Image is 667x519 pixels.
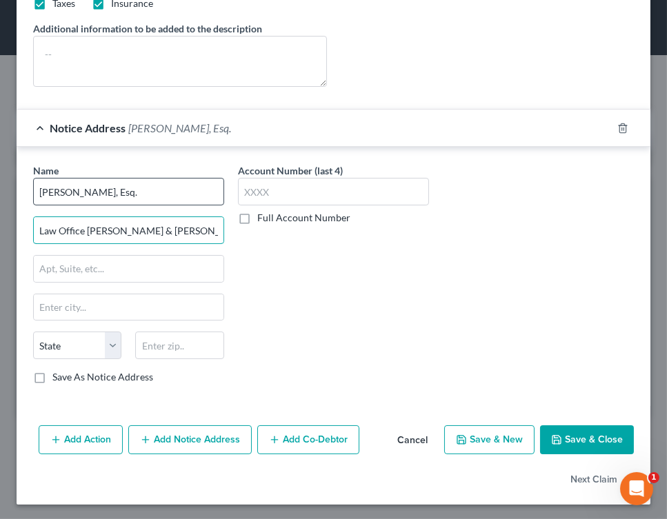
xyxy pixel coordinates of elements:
span: 1 [648,472,659,483]
input: Apt, Suite, etc... [34,256,223,282]
span: Name [33,165,59,176]
button: Save & New [444,425,535,454]
label: Additional information to be added to the description [33,21,262,36]
span: [PERSON_NAME], Esq. [128,121,231,134]
button: Cancel [386,427,439,454]
input: Enter zip.. [135,332,223,359]
button: Next Claim [570,465,634,494]
label: Save As Notice Address [52,370,153,384]
span: Notice Address [50,121,126,134]
input: Search by name... [33,178,224,205]
button: Add Notice Address [128,425,252,454]
label: Account Number (last 4) [238,163,343,178]
button: Add Action [39,425,123,454]
button: Save & Close [540,425,634,454]
input: Enter city... [34,294,223,320]
input: Enter address... [34,217,223,243]
button: Add Co-Debtor [257,425,359,454]
input: XXXX [238,178,429,205]
label: Full Account Number [257,211,350,225]
iframe: Intercom live chat [620,472,653,505]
